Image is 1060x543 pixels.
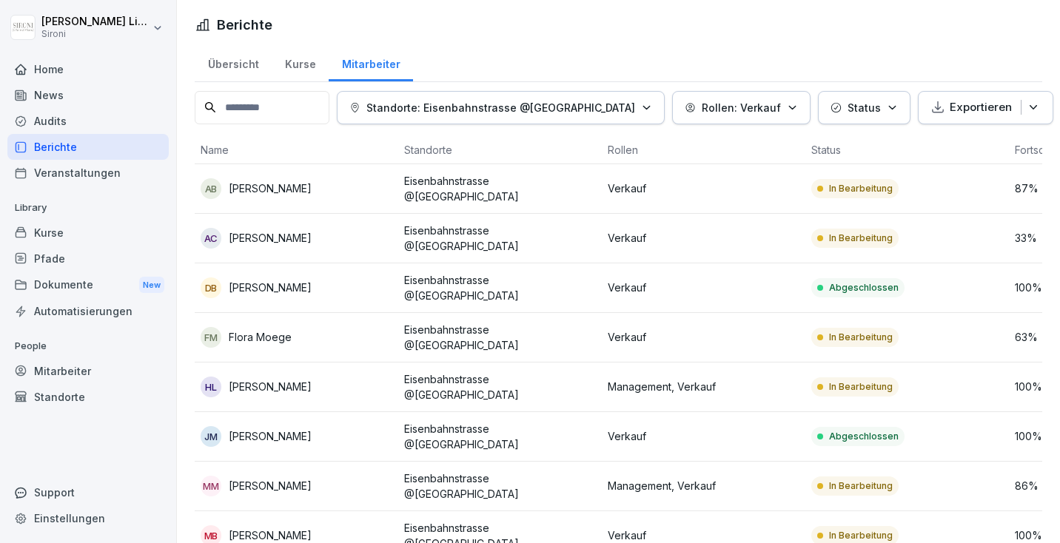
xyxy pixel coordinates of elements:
[41,16,150,28] p: [PERSON_NAME] Lilja
[608,329,799,345] p: Verkauf
[805,136,1009,164] th: Status
[201,426,221,447] div: JM
[398,136,602,164] th: Standorte
[1015,329,1059,345] p: 63 %
[217,15,272,35] h1: Berichte
[1015,379,1059,394] p: 100 %
[7,246,169,271] a: Pfade
[829,281,899,294] p: Abgeschlossen
[7,220,169,246] a: Kurse
[7,298,169,324] a: Automatisierungen
[702,100,781,115] p: Rollen: Verkauf
[848,100,881,115] p: Status
[229,478,312,493] p: [PERSON_NAME]
[7,505,169,531] a: Einstellungen
[7,479,169,505] div: Support
[608,428,799,444] p: Verkauf
[329,44,413,81] a: Mitarbeiter
[201,327,221,348] div: FM
[829,380,893,394] p: In Bearbeitung
[7,271,169,299] div: Dokumente
[608,478,799,493] p: Management, Verkauf
[195,44,272,81] a: Übersicht
[1015,181,1059,196] p: 87 %
[229,527,312,543] p: [PERSON_NAME]
[818,91,910,124] button: Status
[829,232,893,245] p: In Bearbeitung
[404,272,596,303] p: Eisenbahnstrasse @[GEOGRAPHIC_DATA]
[608,181,799,196] p: Verkauf
[829,529,893,542] p: In Bearbeitung
[229,379,312,394] p: [PERSON_NAME]
[829,331,893,344] p: In Bearbeitung
[608,280,799,295] p: Verkauf
[229,428,312,444] p: [PERSON_NAME]
[201,277,221,298] div: DB
[201,377,221,397] div: HL
[608,230,799,246] p: Verkauf
[229,230,312,246] p: [PERSON_NAME]
[404,471,596,502] p: Eisenbahnstrasse @[GEOGRAPHIC_DATA]
[229,329,292,345] p: Flora Moege
[1015,280,1059,295] p: 100 %
[201,476,221,496] div: MM
[1015,478,1059,493] p: 86 %
[7,160,169,186] a: Veranstaltungen
[404,223,596,254] p: Eisenbahnstrasse @[GEOGRAPHIC_DATA]
[229,280,312,295] p: [PERSON_NAME]
[272,44,329,81] a: Kurse
[829,430,899,443] p: Abgeschlossen
[950,99,1012,116] p: Exportieren
[7,358,169,384] a: Mitarbeiter
[201,228,221,249] div: AC
[366,100,635,115] p: Standorte: Eisenbahnstrasse @[GEOGRAPHIC_DATA]
[7,56,169,82] a: Home
[608,527,799,543] p: Verkauf
[7,384,169,410] a: Standorte
[195,136,398,164] th: Name
[7,108,169,134] a: Audits
[608,379,799,394] p: Management, Verkauf
[672,91,811,124] button: Rollen: Verkauf
[229,181,312,196] p: [PERSON_NAME]
[7,82,169,108] a: News
[829,182,893,195] p: In Bearbeitung
[404,371,596,402] p: Eisenbahnstrasse @[GEOGRAPHIC_DATA]
[404,421,596,452] p: Eisenbahnstrasse @[GEOGRAPHIC_DATA]
[201,178,221,199] div: AB
[602,136,805,164] th: Rollen
[7,196,169,220] p: Library
[404,322,596,353] p: Eisenbahnstrasse @[GEOGRAPHIC_DATA]
[918,91,1053,124] button: Exportieren
[829,479,893,493] p: In Bearbeitung
[404,173,596,204] p: Eisenbahnstrasse @[GEOGRAPHIC_DATA]
[139,277,164,294] div: New
[7,334,169,358] p: People
[7,271,169,299] a: DokumenteNew
[1015,230,1059,246] p: 33 %
[7,134,169,160] a: Berichte
[41,29,150,39] p: Sironi
[337,91,665,124] button: Standorte: Eisenbahnstrasse @[GEOGRAPHIC_DATA]
[1015,428,1059,444] p: 100 %
[1015,527,1059,543] p: 100 %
